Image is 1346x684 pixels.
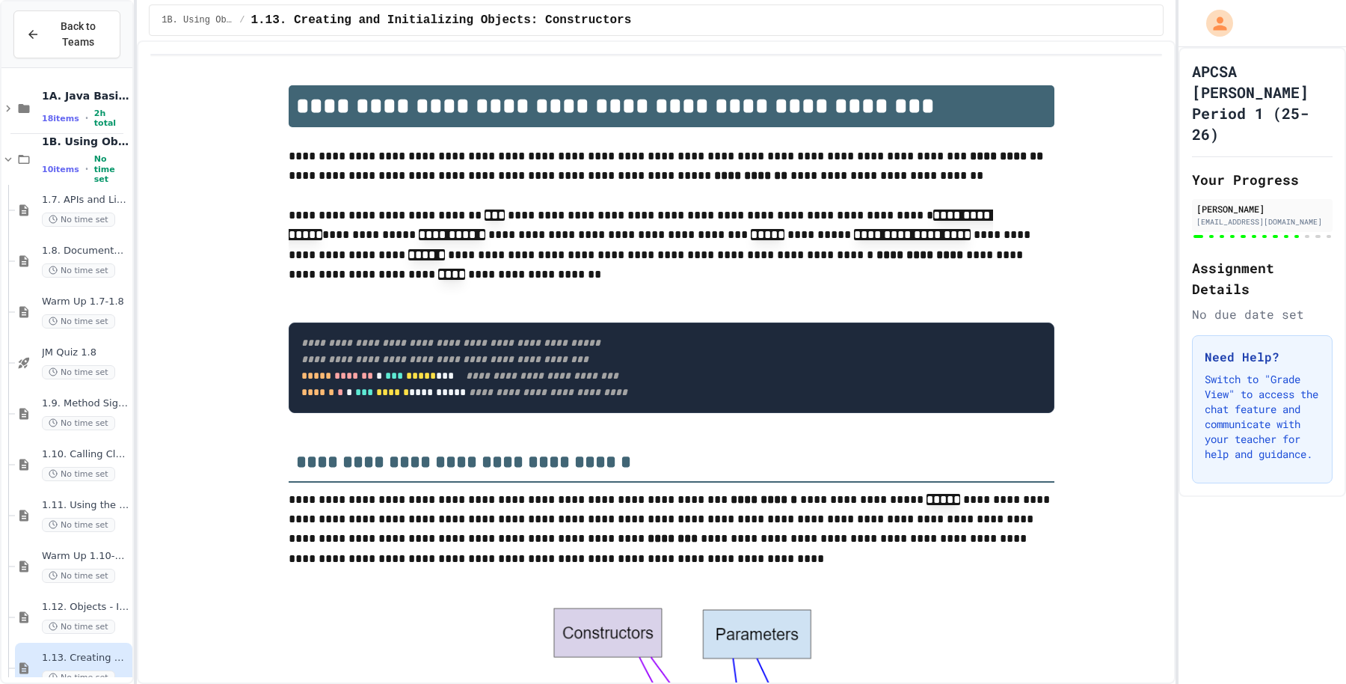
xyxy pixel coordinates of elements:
div: No due date set [1192,305,1333,323]
span: No time set [42,569,115,583]
span: No time set [42,365,115,379]
span: 2h total [94,109,129,128]
span: • [85,112,88,124]
span: No time set [42,518,115,532]
span: 1.8. Documentation with Comments and Preconditions [42,245,129,257]
span: No time set [42,620,115,634]
span: No time set [42,263,115,278]
div: [EMAIL_ADDRESS][DOMAIN_NAME] [1196,216,1328,228]
iframe: chat widget [1222,559,1331,623]
span: No time set [42,467,115,481]
span: Back to Teams [49,19,108,50]
span: / [239,14,245,26]
button: Back to Teams [13,10,120,58]
span: 1.13. Creating and Initializing Objects: Constructors [251,11,631,29]
span: JM Quiz 1.8 [42,346,129,359]
span: No time set [94,154,129,184]
span: 1B. Using Objects [162,14,233,26]
span: 1.9. Method Signatures [42,397,129,410]
span: 1.7. APIs and Libraries [42,194,129,207]
p: Switch to "Grade View" to access the chat feature and communicate with your teacher for help and ... [1205,372,1320,462]
h3: Need Help? [1205,348,1320,366]
span: • [85,163,88,175]
div: [PERSON_NAME] [1196,202,1328,216]
span: 1.11. Using the Math Class [42,499,129,512]
iframe: chat widget [1283,624,1331,669]
span: Warm Up 1.7-1.8 [42,296,129,308]
div: My Account [1190,6,1237,40]
h2: Assignment Details [1192,257,1333,299]
span: No time set [42,213,115,227]
span: No time set [42,416,115,430]
span: Warm Up 1.10-1.11 [42,550,129,563]
span: 1.13. Creating and Initializing Objects: Constructors [42,652,129,665]
span: 1B. Using Objects [42,135,129,148]
span: 1.12. Objects - Instances of Classes [42,601,129,614]
h2: Your Progress [1192,169,1333,190]
span: No time set [42,314,115,329]
h1: APCSA [PERSON_NAME] Period 1 (25-26) [1192,61,1333,144]
span: 1.10. Calling Class Methods [42,448,129,461]
span: 10 items [42,165,79,174]
span: 1A. Java Basics [42,89,129,103]
span: 18 items [42,114,79,123]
